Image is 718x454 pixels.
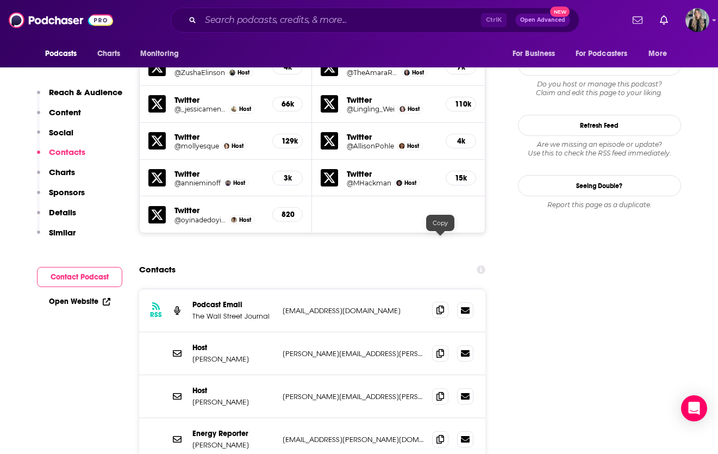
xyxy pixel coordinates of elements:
span: Logged in as MaggieWard [685,8,709,32]
img: Michelle Hackman [396,180,402,186]
h2: Contacts [139,259,176,280]
h5: Twitter [174,205,264,215]
button: open menu [641,43,680,64]
h5: 3k [282,173,294,183]
p: Social [49,127,73,138]
p: Sponsors [49,187,85,197]
a: @ZushaElinson [174,69,225,77]
button: Content [37,107,81,127]
span: Host [232,142,244,150]
p: [EMAIL_ADDRESS][PERSON_NAME][DOMAIN_NAME] [283,435,424,444]
a: @_jessicamendoza [174,105,227,113]
a: Seeing Double? [518,175,681,196]
h5: Twitter [174,169,264,179]
a: @MHackman [347,179,391,187]
img: Jessica Mendoza [231,106,237,112]
p: [PERSON_NAME] [192,397,274,407]
a: @annieminoff [174,179,221,187]
button: open menu [569,43,644,64]
span: Host [407,142,419,150]
img: Zusha Elinson [229,70,235,76]
p: [PERSON_NAME] [192,355,274,364]
input: Search podcasts, credits, & more... [201,11,481,29]
h5: 820 [282,210,294,219]
button: open menu [133,43,193,64]
a: Show notifications dropdown [628,11,647,29]
h5: 110k [455,99,467,109]
img: Annie Minoff [225,180,231,186]
div: Report this page as a duplicate. [518,201,681,209]
span: More [648,46,667,61]
a: Podchaser - Follow, Share and Rate Podcasts [9,10,113,30]
span: Host [412,69,424,76]
h5: Twitter [347,95,437,105]
h5: Twitter [347,169,437,179]
img: Amara Omeokwe [404,70,410,76]
p: Host [192,343,274,352]
span: Ctrl K [481,13,507,27]
p: Energy Reporter [192,429,274,438]
span: Host [238,69,249,76]
p: [EMAIL_ADDRESS][DOMAIN_NAME] [283,306,424,315]
a: Show notifications dropdown [655,11,672,29]
button: Similar [37,227,76,247]
span: Host [408,105,420,113]
span: Do you host or manage this podcast? [518,80,681,89]
div: Search podcasts, credits, & more... [171,8,579,33]
h5: 129k [282,136,294,146]
button: Sponsors [37,187,85,207]
span: For Podcasters [576,46,628,61]
span: Host [239,216,251,223]
div: Are we missing an episode or update? Use this to check the RSS feed immediately. [518,140,681,158]
button: open menu [505,43,569,64]
img: Lingling Wei [399,106,405,112]
span: New [550,7,570,17]
button: Details [37,207,76,227]
div: Open Intercom Messenger [681,395,707,421]
p: Contacts [49,147,85,157]
button: Social [37,127,73,147]
h5: 66k [282,99,294,109]
span: Host [404,179,416,186]
a: @AllisonPohle [347,142,394,150]
p: [PERSON_NAME][EMAIL_ADDRESS][PERSON_NAME][DOMAIN_NAME] [283,349,424,358]
h5: Twitter [174,132,264,142]
h5: 7k [455,63,467,72]
span: For Business [513,46,555,61]
p: [PERSON_NAME] [192,440,274,450]
img: User Profile [685,8,709,32]
img: Molly Ball [223,143,229,149]
p: Podcast Email [192,300,274,309]
button: Contact Podcast [37,267,122,287]
button: Refresh Feed [518,115,681,136]
button: Show profile menu [685,8,709,32]
a: @TheAmaraReport [347,69,399,77]
span: Host [239,105,251,113]
p: Charts [49,167,75,177]
span: Charts [97,46,121,61]
h3: RSS [150,310,162,319]
a: @oyinadedoyin5 [174,216,227,224]
p: Host [192,386,274,395]
button: open menu [38,43,91,64]
span: Open Advanced [520,17,565,23]
p: Similar [49,227,76,238]
a: @Lingling_Wei [347,105,395,113]
h5: @mollyesque [174,142,219,150]
button: Charts [37,167,75,187]
button: Reach & Audience [37,87,122,107]
img: Allison Pohle [399,143,405,149]
span: Monitoring [140,46,179,61]
p: Details [49,207,76,217]
span: Host [233,179,245,186]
